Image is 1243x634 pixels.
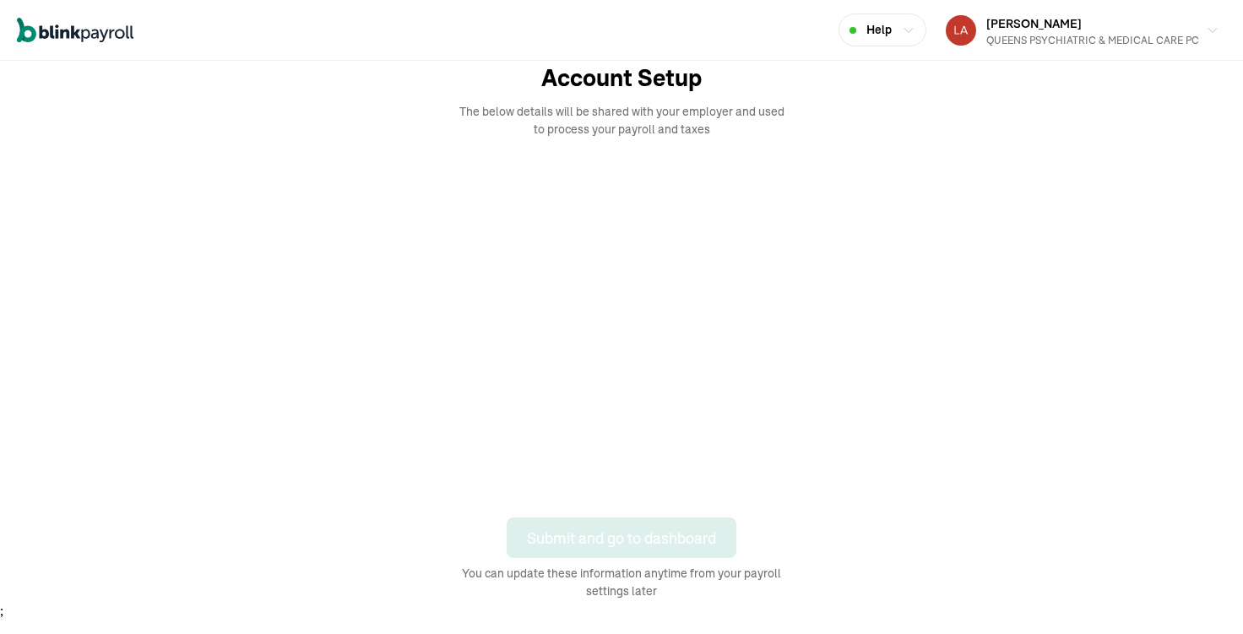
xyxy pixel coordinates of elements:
iframe: Chat Widget [962,452,1243,634]
div: QUEENS PSYCHIATRIC & MEDICAL CARE PC [986,33,1199,48]
button: [PERSON_NAME]QUEENS PSYCHIATRIC & MEDICAL CARE PC [939,9,1226,51]
span: You can update these information anytime from your payroll settings later [453,565,790,600]
span: The below details will be shared with your employer and used to process your payroll and taxes [453,103,790,138]
span: Account Setup [541,61,702,96]
button: Help [839,14,926,46]
span: [PERSON_NAME] [986,16,1082,31]
button: Submit and go to dashboard [507,517,736,558]
span: Help [866,21,892,39]
nav: Global [17,6,133,55]
div: Submit and go to dashboard [527,527,716,550]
